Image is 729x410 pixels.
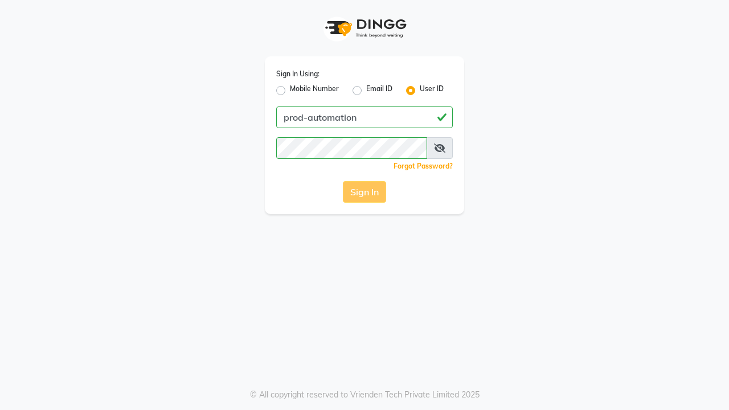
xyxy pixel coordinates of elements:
[276,106,453,128] input: Username
[394,162,453,170] a: Forgot Password?
[420,84,444,97] label: User ID
[319,11,410,45] img: logo1.svg
[276,69,320,79] label: Sign In Using:
[276,137,427,159] input: Username
[366,84,392,97] label: Email ID
[290,84,339,97] label: Mobile Number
